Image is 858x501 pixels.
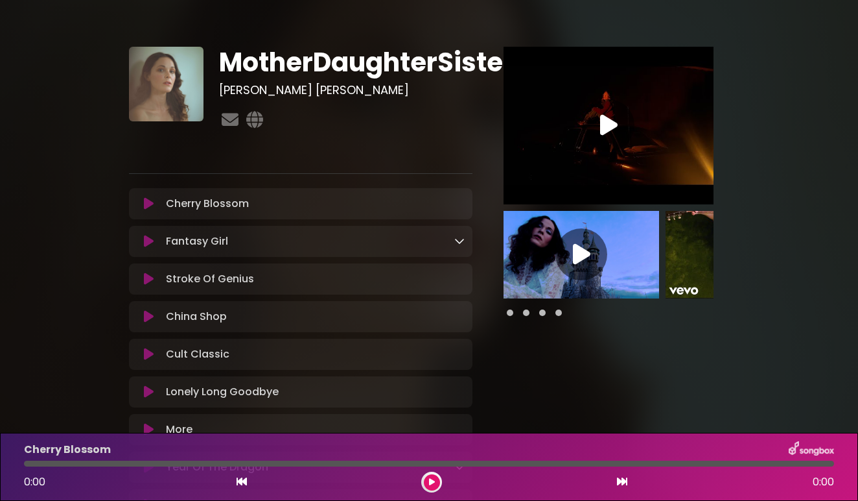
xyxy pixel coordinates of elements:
p: Cherry Blossom [166,196,249,212]
p: More [166,422,192,437]
img: songbox-logo-white.png [789,441,834,458]
span: 0:00 [24,474,45,489]
h3: [PERSON_NAME] [PERSON_NAME] [219,83,473,97]
img: Video Thumbnail [666,211,821,299]
p: China Shop [166,309,227,324]
p: Cherry Blossom [24,442,111,458]
img: Video Thumbnail [504,47,713,204]
span: 0:00 [813,474,834,490]
h1: MotherDaughterSisterWife [219,47,473,78]
p: Cult Classic [166,347,229,362]
img: Video Thumbnail [504,211,659,299]
p: Fantasy Girl [166,234,228,249]
p: Lonely Long Goodbye [166,384,279,400]
img: MgHmKi4DSmmRGAQi7GqP [129,47,203,121]
p: Stroke Of Genius [166,271,254,287]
